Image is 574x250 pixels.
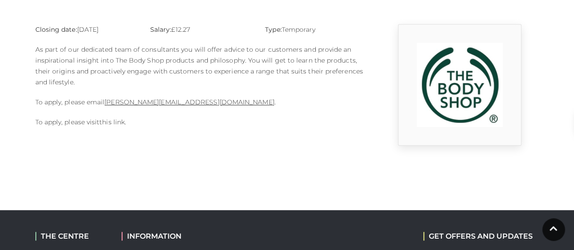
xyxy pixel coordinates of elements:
p: £12.27 [150,24,251,35]
h2: THE CENTRE [35,232,108,240]
strong: Closing date: [35,25,77,34]
p: To apply, please visit . [35,117,367,127]
h2: GET OFFERS AND UPDATES [423,232,533,240]
a: [PERSON_NAME][EMAIL_ADDRESS][DOMAIN_NAME] [104,98,274,106]
strong: Salary: [150,25,172,34]
h2: INFORMATION [122,232,237,240]
p: [DATE] [35,24,137,35]
p: Temporary [265,24,366,35]
p: To apply, please email . [35,97,367,108]
p: As part of our dedicated team of consultants you will offer advice to our customers and provide a... [35,44,367,88]
img: 9_1554819459_jw5k.png [417,43,503,127]
strong: Type: [265,25,281,34]
a: this link [99,118,125,126]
